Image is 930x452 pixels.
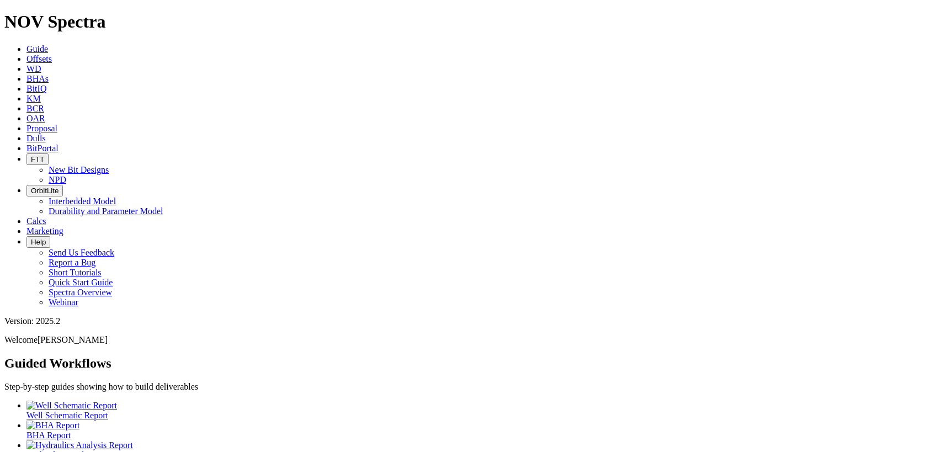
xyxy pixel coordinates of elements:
img: BHA Report [26,421,79,430]
a: BHA Report BHA Report [26,421,926,440]
span: FTT [31,155,44,163]
span: BHA Report [26,430,71,440]
a: Webinar [49,297,78,307]
span: Well Schematic Report [26,411,108,420]
div: Version: 2025.2 [4,316,926,326]
a: Durability and Parameter Model [49,206,163,216]
p: Step-by-step guides showing how to build deliverables [4,382,926,392]
span: [PERSON_NAME] [38,335,108,344]
a: Marketing [26,226,63,236]
a: Spectra Overview [49,288,112,297]
span: OrbitLite [31,187,59,195]
a: Dulls [26,134,46,143]
a: Guide [26,44,48,54]
button: OrbitLite [26,185,63,196]
span: Help [31,238,46,246]
a: Well Schematic Report Well Schematic Report [26,401,926,420]
a: OAR [26,114,45,123]
a: NPD [49,175,66,184]
a: Proposal [26,124,57,133]
a: BCR [26,104,44,113]
a: Calcs [26,216,46,226]
a: Send Us Feedback [49,248,114,257]
a: BitIQ [26,84,46,93]
a: BitPortal [26,143,59,153]
a: Short Tutorials [49,268,102,277]
h1: NOV Spectra [4,12,926,32]
a: Offsets [26,54,52,63]
a: Quick Start Guide [49,278,113,287]
p: Welcome [4,335,926,345]
img: Hydraulics Analysis Report [26,440,133,450]
h2: Guided Workflows [4,356,926,371]
button: FTT [26,153,49,165]
a: New Bit Designs [49,165,109,174]
button: Help [26,236,50,248]
a: WD [26,64,41,73]
img: Well Schematic Report [26,401,117,411]
a: BHAs [26,74,49,83]
a: Report a Bug [49,258,95,267]
a: Interbedded Model [49,196,116,206]
a: KM [26,94,41,103]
